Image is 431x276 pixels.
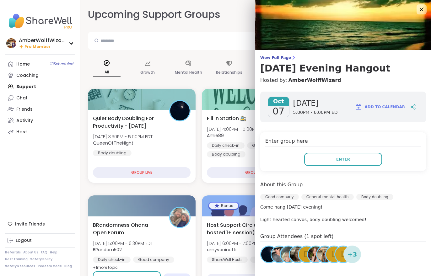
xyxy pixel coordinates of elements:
[304,248,310,261] span: d
[356,194,393,200] div: Body doubling
[336,157,350,162] span: Enter
[5,103,75,115] a: Friends
[5,70,75,81] a: Coaching
[293,109,341,116] span: 5:00PM - 6:00PM EDT
[289,246,306,263] a: AliciaMarie
[93,167,191,178] div: GROUP LIVE
[365,104,405,110] span: Add to Calendar
[19,37,66,44] div: AmberWolffWizard
[207,142,245,149] div: Daily check-in
[133,257,174,263] div: Good company
[307,246,325,263] a: shelleehance
[355,103,362,111] img: ShareWell Logomark
[93,247,122,253] b: BRandom502
[5,235,75,246] a: Logout
[93,68,121,77] p: All
[93,257,131,263] div: Daily check-in
[298,246,315,263] a: d
[5,58,75,70] a: Home13Scheduled
[41,250,47,255] a: FAQ
[260,194,299,200] div: Good company
[260,181,303,188] h4: About this Group
[6,38,16,48] img: AmberWolffWizard
[272,106,284,117] span: 07
[352,99,408,114] button: Add to Calendar
[207,132,224,139] b: Amie89
[5,218,75,230] div: Invite Friends
[93,140,133,146] b: QueenOfTheNight
[5,264,35,268] a: Safety Resources
[93,221,162,236] span: BRandomness Ohana Open Forum
[207,221,276,236] span: Host Support Circle (have hosted 1+ session)
[301,194,354,200] div: General mental health
[16,106,33,113] div: Friends
[24,44,51,50] span: Pro Member
[5,257,28,262] a: Host Training
[64,264,72,268] a: Blog
[207,151,245,157] div: Body doubling
[16,61,30,67] div: Home
[93,115,162,130] span: Quiet Body Doubling For Productivity - [DATE]
[281,247,296,262] img: elianaahava2022
[170,101,190,120] img: QueenOfTheNight
[175,69,202,76] p: Mental Health
[216,69,242,76] p: Relationships
[16,72,39,79] div: Coaching
[260,55,426,60] span: View Full Page
[268,97,289,106] span: Oct
[16,237,32,244] div: Logout
[260,233,426,242] h4: Group Attendees (1 spot left)
[290,247,305,262] img: AliciaMarie
[317,247,333,262] img: Jill_B_Gratitude
[5,250,21,255] a: Referrals
[170,208,190,227] img: BRandom502
[16,129,27,135] div: Host
[260,246,278,263] a: QueenOfTheNight
[207,126,267,132] span: [DATE] 4:00PM - 5:00PM EDT
[50,61,73,66] span: 13 Scheduled
[207,115,246,122] span: Fill in Station 🚉
[218,15,223,20] iframe: Spotlight
[93,240,153,247] span: [DATE] 5:00PM - 6:30PM EDT
[23,250,38,255] a: About Us
[316,246,334,263] a: Jill_B_Gratitude
[280,246,297,263] a: elianaahava2022
[50,250,57,255] a: Help
[38,264,62,268] a: Redeem Code
[293,98,341,108] span: [DATE]
[30,257,52,262] a: Safety Policy
[308,247,324,262] img: shelleehance
[209,203,238,209] div: Bonus
[260,63,426,74] h3: [DATE] Evening Hangout
[260,77,426,84] h4: Hosted by:
[271,246,288,263] a: jodi1
[304,153,382,166] button: Enter
[260,204,426,223] p: Come hang [DATE] evening! Light hearted convos, body doubling welcomed!
[265,137,421,146] h4: Enter group here
[325,246,343,263] a: L
[88,8,225,22] h2: Upcoming Support Groups
[272,247,287,262] img: jodi1
[250,257,279,263] div: ShareWell
[5,115,75,126] a: Activity
[5,10,75,32] img: ShareWell Nav Logo
[5,92,75,103] a: Chat
[93,134,153,140] span: [DATE] 3:30PM - 5:00PM EDT
[16,95,28,101] div: Chat
[341,248,346,261] span: L
[347,250,357,259] span: + 3
[332,248,337,261] span: L
[207,167,304,178] div: GROUP LIVE
[288,77,341,84] a: AmberWolffWizard
[16,118,33,124] div: Activity
[5,126,75,137] a: Host
[334,246,352,263] a: L
[93,150,132,156] div: Body doubling
[207,247,236,253] b: amyvaninetti
[207,257,248,263] div: ShareWell Hosts
[247,142,300,149] div: General mental health
[207,240,267,247] span: [DATE] 6:00PM - 7:00PM EDT
[140,69,155,76] p: Growth
[261,247,277,262] img: QueenOfTheNight
[260,55,426,74] a: View Full Page[DATE] Evening Hangout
